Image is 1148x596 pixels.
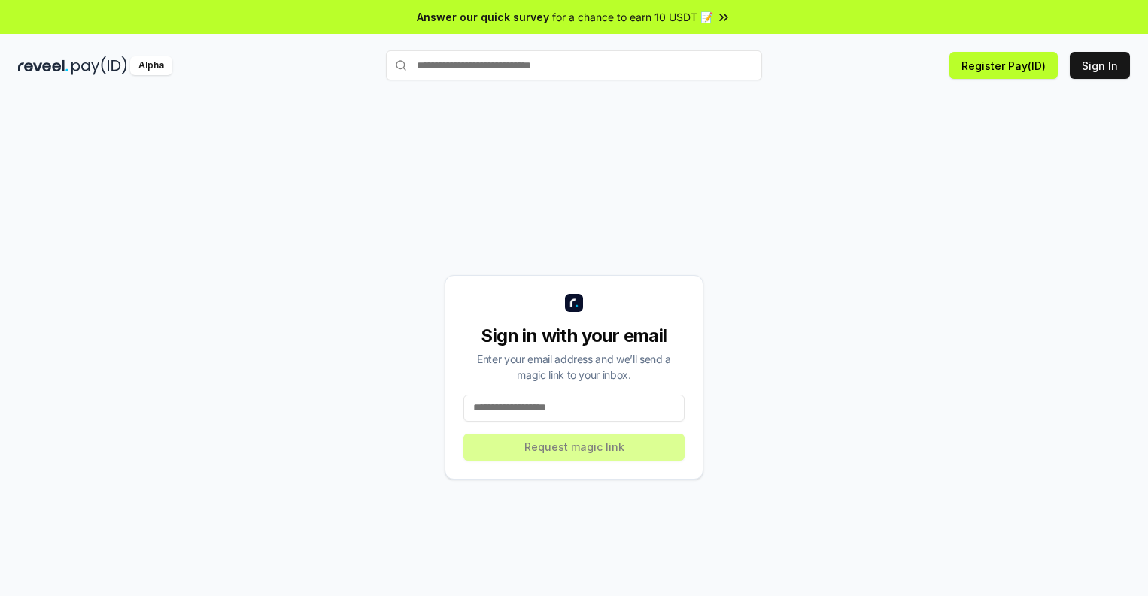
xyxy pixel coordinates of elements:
img: reveel_dark [18,56,68,75]
div: Sign in with your email [463,324,685,348]
button: Sign In [1070,52,1130,79]
img: logo_small [565,294,583,312]
button: Register Pay(ID) [949,52,1058,79]
span: for a chance to earn 10 USDT 📝 [552,9,713,25]
span: Answer our quick survey [417,9,549,25]
img: pay_id [71,56,127,75]
div: Enter your email address and we’ll send a magic link to your inbox. [463,351,685,383]
div: Alpha [130,56,172,75]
